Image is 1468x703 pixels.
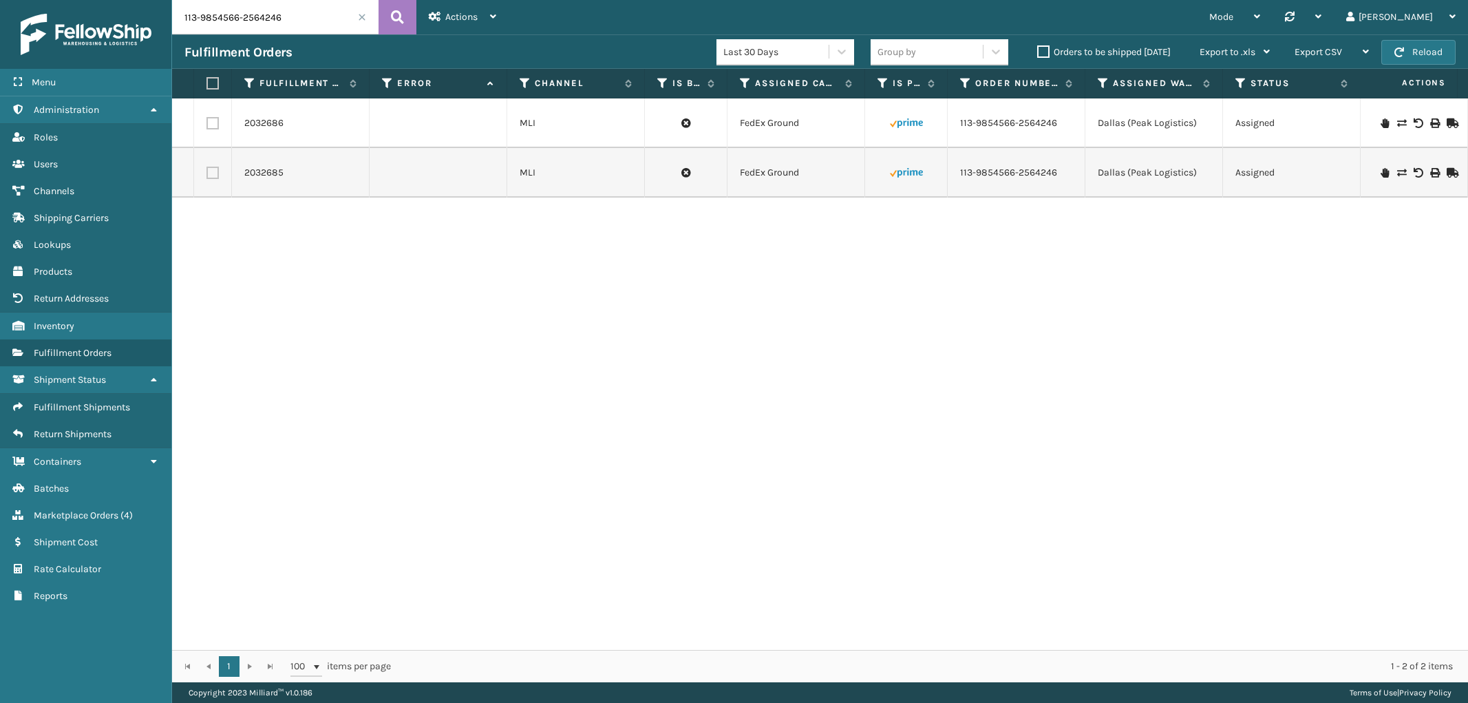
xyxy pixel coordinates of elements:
label: Orders to be shipped [DATE] [1037,46,1171,58]
td: Assigned [1223,98,1361,148]
td: FedEx Ground [727,148,865,198]
span: Shipment Cost [34,536,98,548]
span: ( 4 ) [120,510,133,521]
div: Group by [877,45,916,59]
a: 2032686 [244,116,284,130]
a: 113-9854566-2564246 [960,166,1057,180]
label: Is Buy Shipping [672,77,701,90]
span: Shipping Carriers [34,212,109,224]
span: Users [34,158,58,170]
label: Assigned Warehouse [1113,77,1196,90]
td: Dallas (Peak Logistics) [1085,148,1223,198]
td: MLI [507,148,645,198]
span: Export CSV [1295,46,1342,58]
span: 100 [290,660,311,673]
span: Fulfillment Orders [34,347,111,359]
td: MLI [507,98,645,148]
i: Print Label [1430,168,1438,178]
span: Fulfillment Shipments [34,401,130,413]
span: Rate Calculator [34,563,101,575]
span: Return Shipments [34,428,111,440]
i: Mark as Shipped [1447,168,1455,178]
span: Actions [445,11,478,23]
a: 2032685 [244,166,284,180]
span: Marketplace Orders [34,510,118,521]
td: Assigned [1223,148,1361,198]
a: Terms of Use [1350,688,1397,697]
span: Menu [32,76,56,88]
label: Fulfillment Order Id [259,77,343,90]
i: Print Label [1430,118,1438,128]
span: Administration [34,104,99,116]
span: Return Addresses [34,293,109,304]
i: Mark as Shipped [1447,118,1455,128]
img: logo [21,14,151,55]
span: Export to .xls [1200,46,1255,58]
label: Channel [535,77,618,90]
span: Reports [34,590,67,602]
i: Void Label [1414,118,1422,128]
td: FedEx Ground [727,98,865,148]
span: Shipment Status [34,374,106,386]
p: Copyright 2023 Milliard™ v 1.0.186 [189,682,312,703]
span: Mode [1209,11,1233,23]
a: 1 [219,656,240,677]
div: | [1350,682,1451,703]
span: Lookups [34,239,71,251]
span: Inventory [34,320,74,332]
a: 113-9854566-2564246 [960,116,1057,130]
label: Status [1251,77,1334,90]
div: 1 - 2 of 2 items [410,660,1453,673]
td: Dallas (Peak Logistics) [1085,98,1223,148]
i: Void Label [1414,168,1422,178]
label: Order Number [975,77,1059,90]
div: Last 30 Days [723,45,830,59]
span: Roles [34,132,58,143]
i: On Hold [1381,168,1389,178]
i: On Hold [1381,118,1389,128]
i: Change shipping [1397,168,1405,178]
label: Is Prime [893,77,921,90]
span: Actions [1359,72,1454,94]
span: Channels [34,185,74,197]
span: items per page [290,656,391,677]
span: Batches [34,483,69,494]
span: Products [34,266,72,277]
label: Error [397,77,480,90]
button: Reload [1381,40,1456,65]
a: Privacy Policy [1399,688,1451,697]
label: Assigned Carrier Service [755,77,838,90]
i: Change shipping [1397,118,1405,128]
h3: Fulfillment Orders [184,44,292,61]
span: Containers [34,456,81,468]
